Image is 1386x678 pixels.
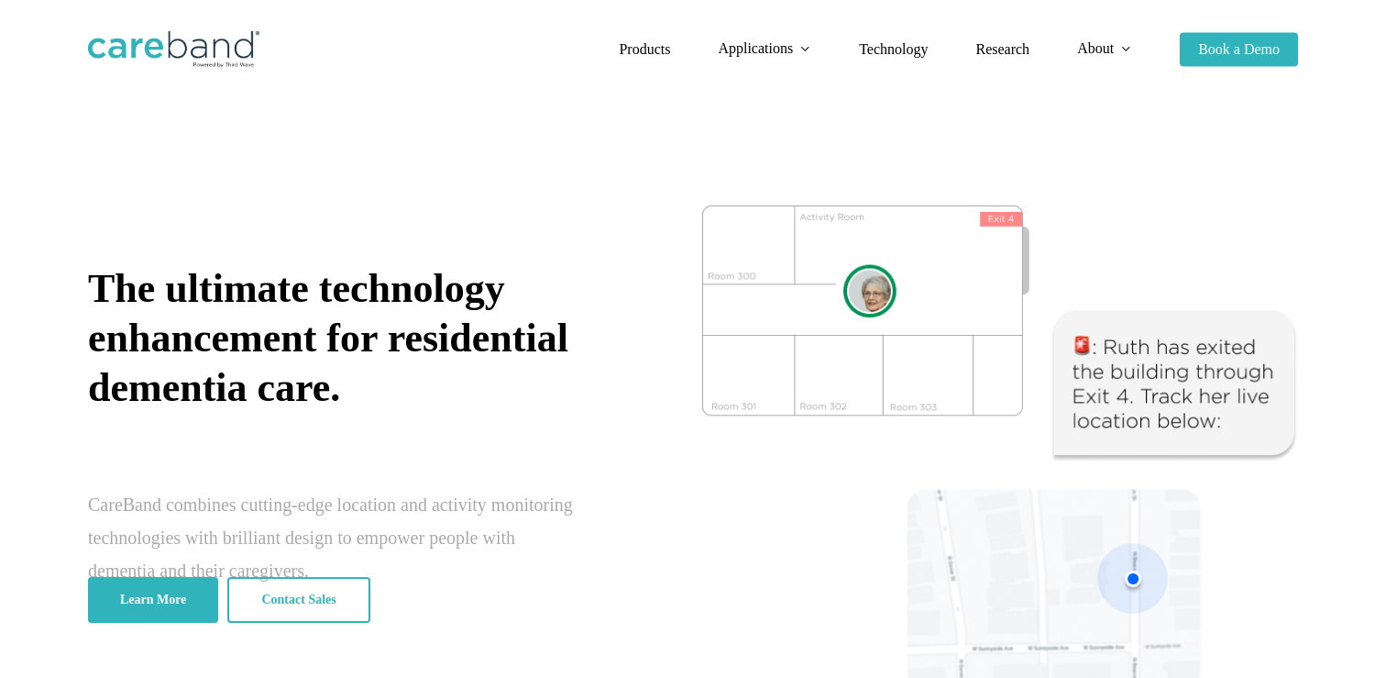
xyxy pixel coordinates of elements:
span: About [1077,40,1114,56]
span: Technology [859,41,928,57]
div: CareBand combines cutting-edge location and activity monitoring technologies with brilliant desig... [88,488,578,587]
span: Products [619,41,670,57]
a: Products [619,42,670,57]
a: Contact Sales [227,577,369,623]
span: Contact Sales [261,591,335,609]
a: Book a Demo [1180,42,1298,57]
span: Research [975,41,1029,57]
a: Technology [859,42,928,57]
a: Learn More [88,577,218,623]
span: Book a Demo [1198,41,1280,57]
img: CareBand [88,31,259,68]
span: Learn More [120,591,186,609]
span: Applications [718,40,793,56]
a: Applications [718,41,811,57]
a: Research [975,42,1029,57]
a: About [1077,41,1132,57]
span: The ultimate technology enhancement for residential dementia care. [88,266,568,410]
